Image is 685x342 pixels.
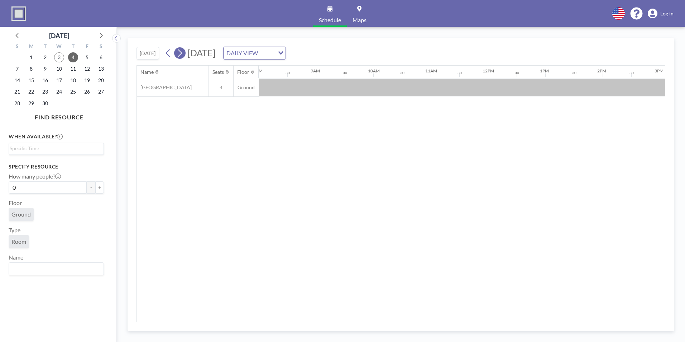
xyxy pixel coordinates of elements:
[68,64,78,74] span: Thursday, September 11, 2025
[9,199,22,206] label: Floor
[26,75,36,85] span: Monday, September 15, 2025
[136,47,159,60] button: [DATE]
[96,75,106,85] span: Saturday, September 20, 2025
[54,52,64,62] span: Wednesday, September 3, 2025
[286,71,290,75] div: 30
[11,238,26,245] span: Room
[425,68,437,73] div: 11AM
[629,71,634,75] div: 30
[26,98,36,108] span: Monday, September 29, 2025
[24,42,38,52] div: M
[12,87,22,97] span: Sunday, September 21, 2025
[137,84,192,91] span: [GEOGRAPHIC_DATA]
[572,71,576,75] div: 30
[648,9,674,19] a: Log in
[68,75,78,85] span: Thursday, September 18, 2025
[11,211,31,218] span: Ground
[319,17,341,23] span: Schedule
[400,71,404,75] div: 30
[515,71,519,75] div: 30
[10,264,100,274] input: Search for option
[353,17,367,23] span: Maps
[40,87,50,97] span: Tuesday, September 23, 2025
[12,64,22,74] span: Sunday, September 7, 2025
[12,98,22,108] span: Sunday, September 28, 2025
[9,227,20,234] label: Type
[82,87,92,97] span: Friday, September 26, 2025
[260,48,274,58] input: Search for option
[40,75,50,85] span: Tuesday, September 16, 2025
[9,173,61,180] label: How many people?
[187,47,216,58] span: [DATE]
[9,111,110,121] h4: FIND RESOURCE
[40,64,50,74] span: Tuesday, September 9, 2025
[66,42,80,52] div: T
[54,64,64,74] span: Wednesday, September 10, 2025
[12,75,22,85] span: Sunday, September 14, 2025
[234,84,259,91] span: Ground
[40,52,50,62] span: Tuesday, September 2, 2025
[597,68,606,73] div: 2PM
[40,98,50,108] span: Tuesday, September 30, 2025
[96,52,106,62] span: Saturday, September 6, 2025
[82,52,92,62] span: Friday, September 5, 2025
[224,47,286,59] div: Search for option
[225,48,259,58] span: DAILY VIEW
[311,68,320,73] div: 9AM
[9,254,23,261] label: Name
[26,52,36,62] span: Monday, September 1, 2025
[483,68,494,73] div: 12PM
[368,68,380,73] div: 10AM
[38,42,52,52] div: T
[9,143,104,154] div: Search for option
[96,64,106,74] span: Saturday, September 13, 2025
[26,64,36,74] span: Monday, September 8, 2025
[26,87,36,97] span: Monday, September 22, 2025
[209,84,233,91] span: 4
[82,75,92,85] span: Friday, September 19, 2025
[87,181,95,194] button: -
[82,64,92,74] span: Friday, September 12, 2025
[95,181,104,194] button: +
[68,52,78,62] span: Thursday, September 4, 2025
[9,163,104,170] h3: Specify resource
[458,71,462,75] div: 30
[54,87,64,97] span: Wednesday, September 24, 2025
[9,263,104,275] div: Search for option
[237,69,249,75] div: Floor
[52,42,66,52] div: W
[68,87,78,97] span: Thursday, September 25, 2025
[660,10,674,17] span: Log in
[140,69,154,75] div: Name
[343,71,347,75] div: 30
[94,42,108,52] div: S
[11,6,26,21] img: organization-logo
[655,68,664,73] div: 3PM
[49,30,69,41] div: [DATE]
[540,68,549,73] div: 1PM
[10,42,24,52] div: S
[80,42,94,52] div: F
[96,87,106,97] span: Saturday, September 27, 2025
[212,69,224,75] div: Seats
[54,75,64,85] span: Wednesday, September 17, 2025
[10,144,100,152] input: Search for option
